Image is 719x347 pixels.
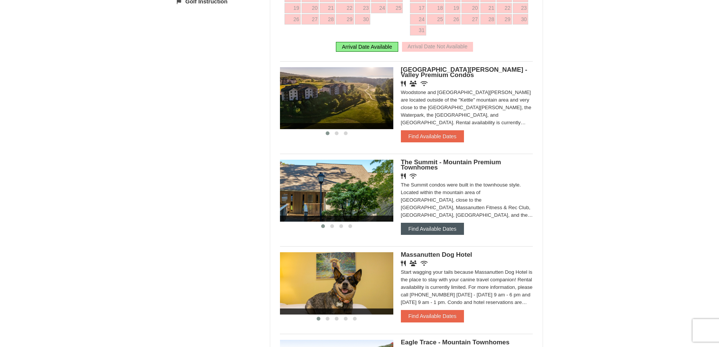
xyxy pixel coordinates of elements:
[401,223,464,235] button: Find Available Dates
[421,81,428,86] i: Wireless Internet (free)
[410,25,426,36] a: 31
[401,66,527,79] span: [GEOGRAPHIC_DATA][PERSON_NAME] - Valley Premium Condos
[427,3,445,14] a: 18
[401,339,510,346] span: Eagle Trace - Mountain Townhomes
[401,81,406,86] i: Restaurant
[496,3,512,14] a: 22
[410,14,426,25] a: 24
[336,42,398,52] div: Arrival Date Available
[401,261,406,266] i: Restaurant
[402,42,473,52] div: Arrival Date Not Available
[320,14,335,25] a: 28
[461,14,479,25] a: 27
[401,173,406,179] i: Restaurant
[480,14,496,25] a: 28
[401,130,464,142] button: Find Available Dates
[355,14,370,25] a: 30
[401,89,533,126] div: Woodstone and [GEOGRAPHIC_DATA][PERSON_NAME] are located outside of the "Kettle" mountain area an...
[320,3,335,14] a: 21
[355,3,370,14] a: 23
[427,14,445,25] a: 25
[302,3,319,14] a: 20
[336,14,354,25] a: 29
[513,14,528,25] a: 30
[371,3,387,14] a: 24
[513,3,528,14] a: 23
[285,14,301,25] a: 26
[410,261,417,266] i: Banquet Facilities
[401,251,472,258] span: Massanutten Dog Hotel
[445,14,461,25] a: 26
[285,3,301,14] a: 19
[401,268,533,306] div: Start wagging your tails because Massanutten Dog Hotel is the place to stay with your canine trav...
[410,3,426,14] a: 17
[461,3,479,14] a: 20
[496,14,512,25] a: 29
[410,81,417,86] i: Banquet Facilities
[421,261,428,266] i: Wireless Internet (free)
[336,3,354,14] a: 22
[401,181,533,219] div: The Summit condos were built in the townhouse style. Located within the mountain area of [GEOGRAP...
[302,14,319,25] a: 27
[401,159,501,171] span: The Summit - Mountain Premium Townhomes
[410,173,417,179] i: Wireless Internet (free)
[387,3,403,14] a: 25
[445,3,461,14] a: 19
[401,310,464,322] button: Find Available Dates
[480,3,496,14] a: 21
